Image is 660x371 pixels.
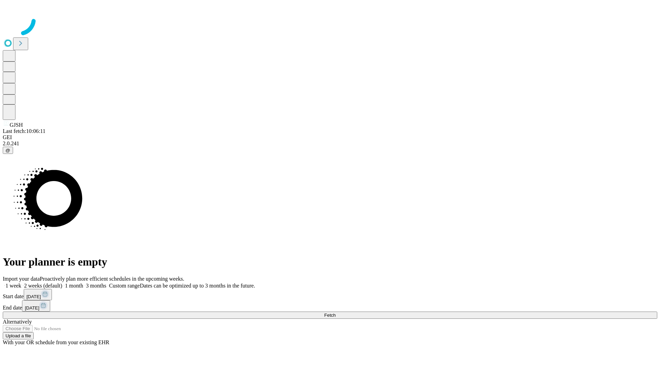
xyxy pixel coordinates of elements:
[3,147,13,154] button: @
[26,294,41,299] span: [DATE]
[22,300,50,312] button: [DATE]
[3,312,657,319] button: Fetch
[3,332,34,339] button: Upload a file
[3,300,657,312] div: End date
[3,276,40,282] span: Import your data
[86,283,106,289] span: 3 months
[5,283,21,289] span: 1 week
[3,339,109,345] span: With your OR schedule from your existing EHR
[324,313,335,318] span: Fetch
[10,122,23,128] span: GJSH
[24,289,52,300] button: [DATE]
[3,319,32,325] span: Alternatively
[3,140,657,147] div: 2.0.241
[109,283,140,289] span: Custom range
[3,128,45,134] span: Last fetch: 10:06:11
[5,148,10,153] span: @
[3,289,657,300] div: Start date
[140,283,255,289] span: Dates can be optimized up to 3 months in the future.
[40,276,184,282] span: Proactively plan more efficient schedules in the upcoming weeks.
[65,283,83,289] span: 1 month
[3,134,657,140] div: GEI
[25,305,39,311] span: [DATE]
[24,283,62,289] span: 2 weeks (default)
[3,256,657,268] h1: Your planner is empty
